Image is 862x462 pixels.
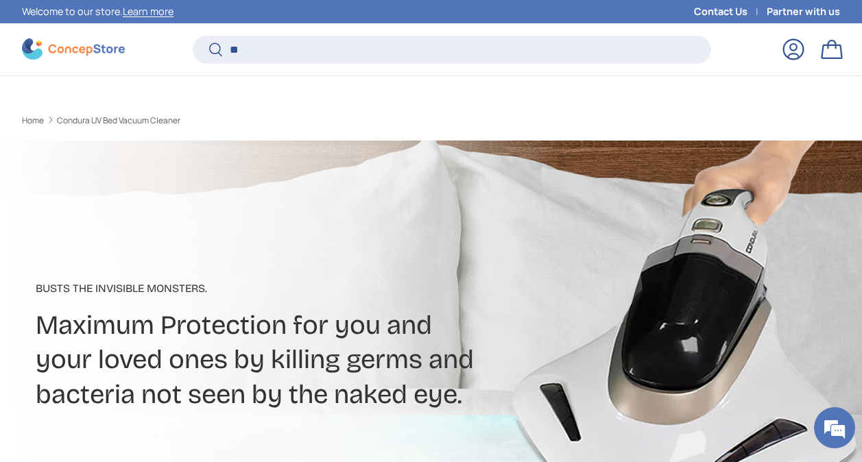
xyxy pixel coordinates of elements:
p: Busts The Invisible Monsters​. [36,280,562,297]
nav: Breadcrumbs [22,114,455,127]
p: Welcome to our store. [22,4,173,19]
img: ConcepStore [22,38,125,60]
a: Home [22,117,44,125]
a: Partner with us [767,4,840,19]
a: Contact Us [694,4,767,19]
a: Learn more [123,5,173,18]
h2: Maximum Protection for you and your loved ones by killing germs and bacteria not seen by the nake... [36,308,562,411]
a: Condura UV Bed Vacuum Cleaner [57,117,180,125]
